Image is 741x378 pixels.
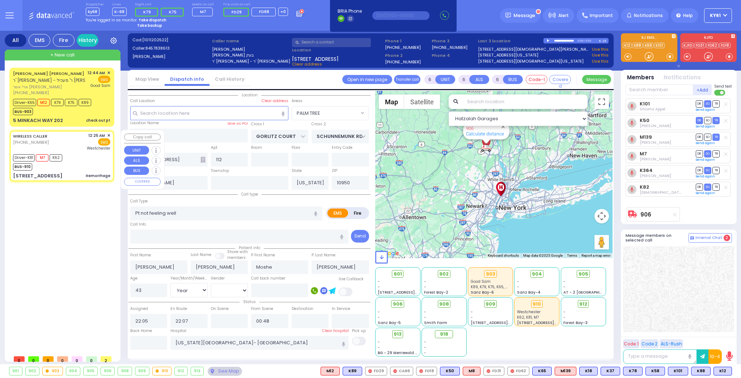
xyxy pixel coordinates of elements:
[29,11,77,20] img: Logo
[463,367,480,375] div: ALS KJ
[251,276,285,281] label: Call back number
[50,51,75,59] span: + New call
[623,43,632,48] a: K12
[484,270,497,278] div: 903
[696,150,703,157] span: DR
[640,101,650,106] a: K101
[130,76,165,83] a: Map View
[682,43,694,48] a: KJFD
[321,367,340,375] div: ALS
[640,173,671,178] span: Getzel Leonorovitz
[28,356,39,362] span: 0
[478,52,538,58] a: [STREET_ADDRESS][US_STATE]
[9,367,22,375] div: 901
[170,328,186,334] label: Hospital
[640,123,671,129] span: Moshe Brown
[292,168,302,174] label: State
[680,36,737,41] label: KJFD
[342,75,392,84] a: Open in new page
[471,309,473,315] span: -
[471,284,512,290] span: K89, K79, K75, K65, M12
[664,73,701,82] button: Notifications
[339,276,364,282] label: Use Callback
[424,279,426,284] span: -
[487,369,490,373] img: red-radio-icon.svg
[124,134,161,140] button: Copy call
[13,108,33,115] span: BUS-903
[29,34,50,47] div: EMS
[130,252,151,258] label: First Name
[209,76,250,83] a: Call History
[623,339,639,348] button: Code 1
[693,84,712,95] button: +Add
[90,83,110,88] span: Good Sam
[130,222,146,227] label: Call Info
[338,8,362,14] span: BRIA Phone
[432,45,467,50] label: [PHONE_NUMBER]
[5,34,26,47] div: All
[594,94,609,109] button: Toggle fullscreen view
[511,369,514,373] img: red-radio-icon.svg
[378,284,380,290] span: -
[385,59,421,64] label: [PHONE_NUMBER]
[142,37,168,43] span: [1011202522]
[130,106,288,120] input: Search location here
[66,367,80,375] div: 904
[238,192,262,197] span: Call type
[394,75,420,84] button: Transfer call
[251,145,262,151] label: Room
[13,71,84,76] a: [PERSON_NAME] [PERSON_NAME]
[135,3,186,7] label: Night unit
[145,45,170,51] span: 8457838613
[368,369,372,373] img: red-radio-icon.svg
[13,84,85,90] span: ארי' אשר [PERSON_NAME]
[292,106,369,120] span: PALM TREE
[466,126,474,131] a: 906
[385,45,421,50] label: [PHONE_NUMBER]
[466,131,504,136] a: Calculate distance
[352,328,366,334] label: Pick up
[526,75,547,84] button: Code-1
[86,17,137,23] span: You're logged in as monitor.
[191,252,211,258] label: Last Name
[640,212,651,217] a: 906
[640,339,659,348] button: Code 2
[645,367,665,375] div: BLS
[292,106,359,119] span: PALM TREE
[211,168,229,174] label: Township
[478,46,590,52] a: [STREET_ADDRESS][DEMOGRAPHIC_DATA][PERSON_NAME][US_STATE]
[212,38,289,44] label: Caller name
[43,356,54,362] span: 0
[393,369,397,373] img: red-radio-icon.svg
[227,121,248,126] label: Save as POI
[696,141,715,145] a: Send again
[424,309,426,315] span: -
[462,94,588,109] input: Search location
[292,47,383,53] label: Location
[170,336,349,350] input: Search hospital
[563,284,566,290] span: -
[77,34,98,47] a: History
[471,279,491,284] span: Good Sam
[57,356,68,362] span: 0
[191,367,204,375] div: 913
[124,178,161,186] button: COVERED
[385,52,429,59] span: Phone 2
[668,367,688,375] div: BLS
[13,163,32,171] span: BUS-910
[378,290,446,295] span: [STREET_ADDRESS][PERSON_NAME]
[13,154,35,161] span: Driver-K81
[132,54,210,60] label: [PERSON_NAME]
[378,315,380,320] span: -
[112,8,127,16] span: K-68
[505,13,511,18] img: message.svg
[577,37,584,45] div: 0:00
[640,118,649,123] a: K50
[153,367,172,375] div: 910
[101,356,111,362] span: 2
[532,367,552,375] div: BLS
[132,45,210,51] label: Caller:
[621,36,677,41] label: KJ EMS...
[84,367,97,375] div: 905
[563,290,617,295] span: AT - 2 [GEOGRAPHIC_DATA]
